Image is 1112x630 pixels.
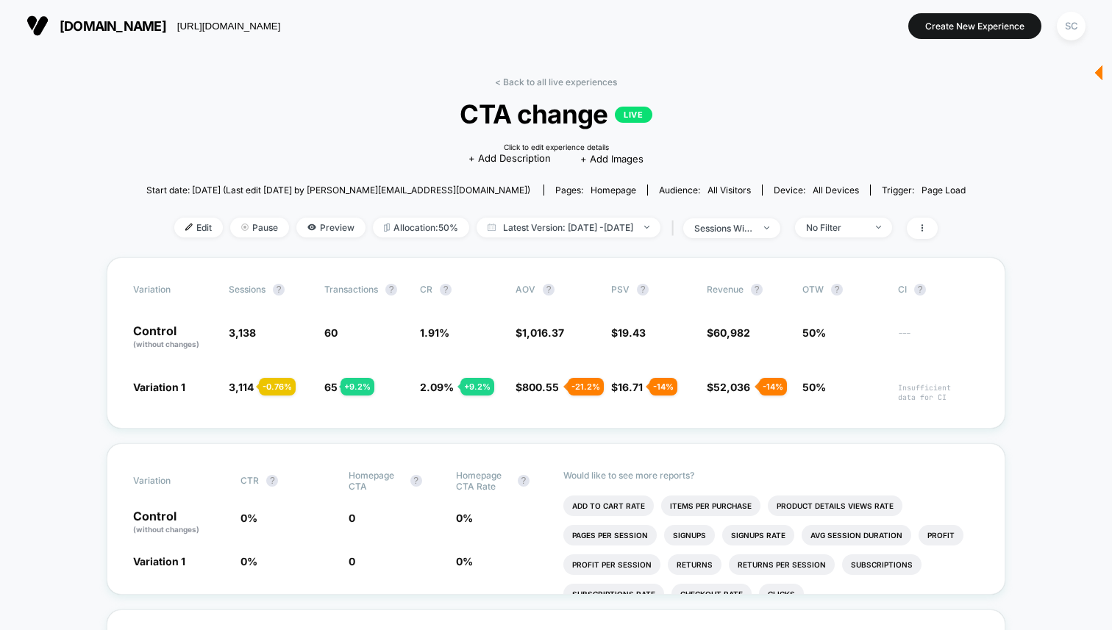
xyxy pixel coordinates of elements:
[133,340,199,348] span: (without changes)
[831,284,843,296] button: ?
[618,326,646,339] span: 19.43
[516,381,559,393] span: $
[615,107,652,123] p: LIVE
[188,99,924,129] span: CTA change
[504,143,609,151] div: Click to edit experience details
[385,284,397,296] button: ?
[644,226,649,229] img: end
[420,381,454,393] span: 2.09 %
[495,76,617,87] a: < Back to all live experiences
[671,584,752,604] li: Checkout Rate
[516,284,535,295] span: AOV
[649,378,677,395] div: - 14 %
[488,223,496,231] img: calendar
[802,284,883,296] span: OTW
[240,475,259,486] span: CTR
[26,15,49,37] img: Visually logo
[751,284,763,296] button: ?
[707,381,750,393] span: $
[420,284,432,295] span: CR
[349,470,403,492] span: Homepage CTA
[341,378,374,395] div: + 9.2 %
[802,381,826,393] span: 50%
[133,470,214,492] span: Variation
[468,151,551,166] span: + Add Description
[60,18,166,34] span: [DOMAIN_NAME]
[898,284,979,296] span: CI
[914,284,926,296] button: ?
[174,218,223,237] span: Edit
[133,525,199,534] span: (without changes)
[591,185,636,196] span: homepage
[133,325,214,350] p: Control
[349,555,355,568] span: 0
[768,495,902,516] li: Product Details Views Rate
[898,383,979,402] span: Insufficient data for CI
[22,14,285,37] button: [DOMAIN_NAME][URL][DOMAIN_NAME]
[694,223,753,234] div: sessions with impression
[618,381,643,393] span: 16.71
[1052,11,1090,41] button: SC
[563,525,657,545] li: Pages Per Session
[659,185,751,196] div: Audience:
[759,584,804,604] li: Clicks
[922,185,966,196] span: Page Load
[713,381,750,393] span: 52,036
[324,284,378,295] span: Transactions
[908,13,1041,39] button: Create New Experience
[410,475,422,487] button: ?
[729,554,835,575] li: Returns Per Session
[707,284,744,295] span: Revenue
[882,185,966,196] div: Trigger:
[611,326,646,339] span: $
[543,284,555,296] button: ?
[664,525,715,545] li: Signups
[240,512,257,524] span: 0 %
[759,378,787,395] div: - 14 %
[324,326,338,339] span: 60
[384,223,390,232] img: rebalance
[898,329,979,350] span: ---
[563,554,660,575] li: Profit Per Session
[802,525,911,545] li: Avg Session Duration
[661,495,760,516] li: Items Per Purchase
[722,525,794,545] li: Signups Rate
[456,470,510,492] span: Homepage CTA rate
[802,326,826,339] span: 50%
[259,378,296,395] div: - 0.76 %
[555,185,636,196] div: Pages:
[563,495,654,516] li: Add To Cart Rate
[273,284,285,296] button: ?
[764,226,769,229] img: end
[762,185,870,196] span: Device:
[713,326,750,339] span: 60,982
[456,555,473,568] span: 0 %
[240,555,257,568] span: 0 %
[133,284,214,296] span: Variation
[580,153,644,165] span: + Add Images
[876,226,881,229] img: end
[185,223,193,231] img: edit
[177,21,281,32] div: [URL][DOMAIN_NAME]
[477,218,660,237] span: Latest Version: [DATE] - [DATE]
[1057,12,1086,40] div: SC
[518,475,530,487] button: ?
[460,378,494,395] div: + 9.2 %
[563,470,979,481] p: Would like to see more reports?
[456,512,473,524] span: 0 %
[230,218,289,237] span: Pause
[229,284,265,295] span: Sessions
[324,381,338,393] span: 65
[919,525,963,545] li: Profit
[296,218,366,237] span: Preview
[420,326,449,339] span: 1.91 %
[568,378,604,395] div: - 21.2 %
[611,381,643,393] span: $
[563,584,664,604] li: Subscriptions Rate
[133,510,226,535] p: Control
[522,381,559,393] span: 800.55
[349,512,355,524] span: 0
[146,185,530,196] span: Start date: [DATE] (Last edit [DATE] by [PERSON_NAME][EMAIL_ADDRESS][DOMAIN_NAME])
[668,218,683,239] span: |
[611,284,630,295] span: PSV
